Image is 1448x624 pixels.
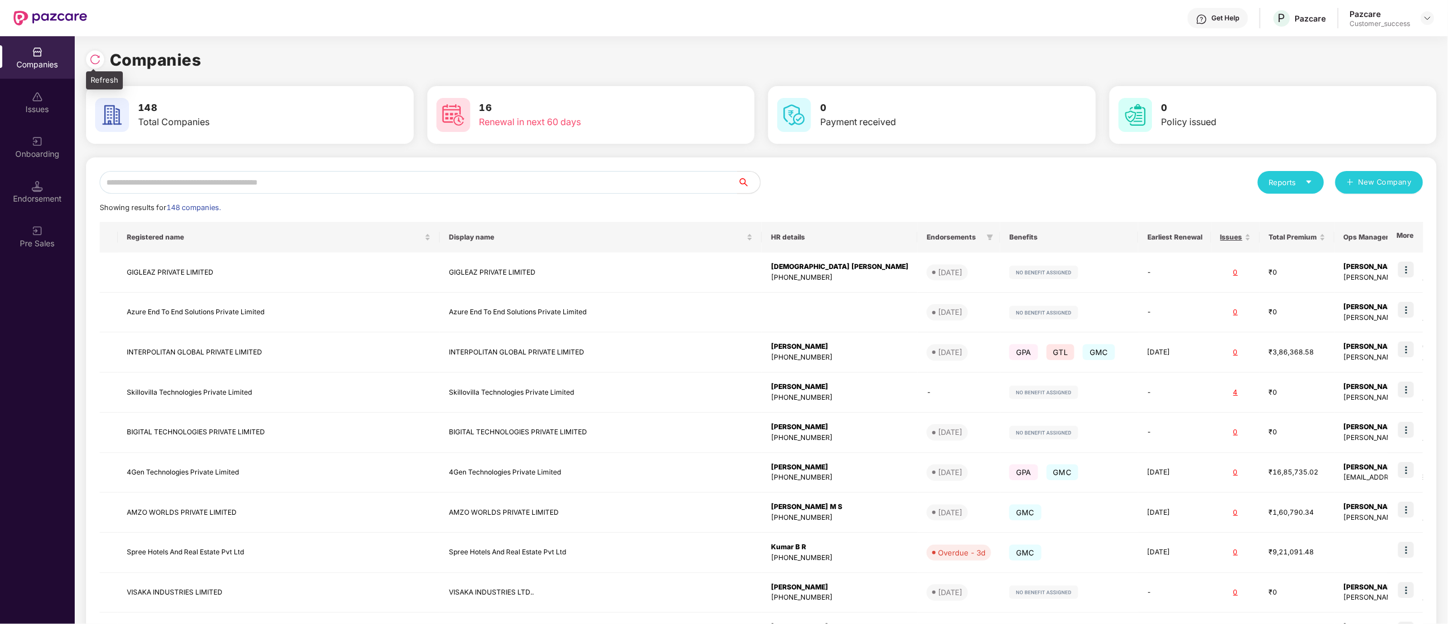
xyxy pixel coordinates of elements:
[771,592,909,603] div: [PHONE_NUMBER]
[1009,306,1078,319] img: svg+xml;base64,PHN2ZyB4bWxucz0iaHR0cDovL3d3dy53My5vcmcvMjAwMC9zdmciIHdpZHRoPSIxMjIiIGhlaWdodD0iMj...
[1220,547,1251,558] div: 0
[1269,507,1326,518] div: ₹1,60,790.34
[771,262,909,272] div: [DEMOGRAPHIC_DATA] [PERSON_NAME]
[1009,426,1078,439] img: svg+xml;base64,PHN2ZyB4bWxucz0iaHR0cDovL3d3dy53My5vcmcvMjAwMC9zdmciIHdpZHRoPSIxMjIiIGhlaWdodD0iMj...
[1269,267,1326,278] div: ₹0
[938,547,986,558] div: Overdue - 3d
[440,453,762,493] td: 4Gen Technologies Private Limited
[820,115,1023,129] div: Payment received
[1398,262,1414,277] img: icon
[1269,177,1313,188] div: Reports
[1009,545,1042,561] span: GMC
[1347,178,1354,187] span: plus
[127,233,422,242] span: Registered name
[1009,585,1078,599] img: svg+xml;base64,PHN2ZyB4bWxucz0iaHR0cDovL3d3dy53My5vcmcvMjAwMC9zdmciIHdpZHRoPSIxMjIiIGhlaWdodD0iMj...
[771,582,909,593] div: [PERSON_NAME]
[1009,344,1038,360] span: GPA
[479,115,683,129] div: Renewal in next 60 days
[118,573,440,613] td: VISAKA INDUSTRIES LIMITED
[110,48,202,72] h1: Companies
[771,272,909,283] div: [PHONE_NUMBER]
[440,573,762,613] td: VISAKA INDUSTRIES LTD..
[1423,14,1432,23] img: svg+xml;base64,PHN2ZyBpZD0iRHJvcGRvd24tMzJ4MzIiIHhtbG5zPSJodHRwOi8vd3d3LnczLm9yZy8yMDAwL3N2ZyIgd2...
[118,493,440,533] td: AMZO WORLDS PRIVATE LIMITED
[1138,332,1211,373] td: [DATE]
[1220,307,1251,318] div: 0
[938,267,962,278] div: [DATE]
[166,203,221,212] span: 148 companies.
[1398,341,1414,357] img: icon
[771,462,909,473] div: [PERSON_NAME]
[820,101,1023,116] h3: 0
[100,203,221,212] span: Showing results for
[1162,115,1365,129] div: Policy issued
[1162,101,1365,116] h3: 0
[1220,347,1251,358] div: 0
[1260,222,1335,253] th: Total Premium
[1269,467,1326,478] div: ₹16,85,735.02
[138,101,341,116] h3: 148
[14,11,87,25] img: New Pazcare Logo
[1138,293,1211,333] td: -
[762,222,918,253] th: HR details
[32,46,43,58] img: svg+xml;base64,PHN2ZyBpZD0iQ29tcGFuaWVzIiB4bWxucz0iaHR0cDovL3d3dy53My5vcmcvMjAwMC9zdmciIHdpZHRoPS...
[440,493,762,533] td: AMZO WORLDS PRIVATE LIMITED
[1009,464,1038,480] span: GPA
[927,233,982,242] span: Endorsements
[440,293,762,333] td: Azure End To End Solutions Private Limited
[440,253,762,293] td: GIGLEAZ PRIVATE LIMITED
[1305,178,1313,186] span: caret-down
[118,373,440,413] td: Skillovilla Technologies Private Limited
[86,71,123,89] div: Refresh
[938,587,962,598] div: [DATE]
[1009,266,1078,279] img: svg+xml;base64,PHN2ZyB4bWxucz0iaHR0cDovL3d3dy53My5vcmcvMjAwMC9zdmciIHdpZHRoPSIxMjIiIGhlaWdodD0iMj...
[440,222,762,253] th: Display name
[1009,386,1078,399] img: svg+xml;base64,PHN2ZyB4bWxucz0iaHR0cDovL3d3dy53My5vcmcvMjAwMC9zdmciIHdpZHRoPSIxMjIiIGhlaWdodD0iMj...
[771,422,909,433] div: [PERSON_NAME]
[1047,464,1079,480] span: GMC
[32,225,43,237] img: svg+xml;base64,PHN2ZyB3aWR0aD0iMjAiIGhlaWdodD0iMjAiIHZpZXdCb3g9IjAgMCAyMCAyMCIgZmlsbD0ibm9uZSIgeG...
[1350,8,1411,19] div: Pazcare
[1220,467,1251,478] div: 0
[1269,547,1326,558] div: ₹9,21,091.48
[1083,344,1115,360] span: GMC
[1220,587,1251,598] div: 0
[1269,347,1326,358] div: ₹3,86,368.58
[479,101,683,116] h3: 16
[440,373,762,413] td: Skillovilla Technologies Private Limited
[771,341,909,352] div: [PERSON_NAME]
[440,533,762,573] td: Spree Hotels And Real Estate Pvt Ltd
[118,453,440,493] td: 4Gen Technologies Private Limited
[1220,233,1243,242] span: Issues
[1138,453,1211,493] td: [DATE]
[737,178,760,187] span: search
[1278,11,1286,25] span: P
[1398,302,1414,318] img: icon
[1000,222,1138,253] th: Benefits
[737,171,761,194] button: search
[771,542,909,553] div: Kumar B R
[1009,505,1042,520] span: GMC
[1388,222,1423,253] th: More
[1220,427,1251,438] div: 0
[938,306,962,318] div: [DATE]
[1398,502,1414,518] img: icon
[1398,382,1414,398] img: icon
[938,507,962,518] div: [DATE]
[1398,582,1414,598] img: icon
[1138,373,1211,413] td: -
[771,553,909,563] div: [PHONE_NUMBER]
[1335,171,1423,194] button: plusNew Company
[1398,462,1414,478] img: icon
[138,115,341,129] div: Total Companies
[1269,587,1326,598] div: ₹0
[938,426,962,438] div: [DATE]
[118,222,440,253] th: Registered name
[89,54,101,65] img: svg+xml;base64,PHN2ZyBpZD0iUmVsb2FkLTMyeDMyIiB4bWxucz0iaHR0cDovL3d3dy53My5vcmcvMjAwMC9zdmciIHdpZH...
[1398,422,1414,438] img: icon
[1350,19,1411,28] div: Customer_success
[1196,14,1207,25] img: svg+xml;base64,PHN2ZyBpZD0iSGVscC0zMngzMiIgeG1sbnM9Imh0dHA6Ly93d3cudzMub3JnLzIwMDAvc3ZnIiB3aWR0aD...
[440,332,762,373] td: INTERPOLITAN GLOBAL PRIVATE LIMITED
[918,373,1000,413] td: -
[1295,13,1326,24] div: Pazcare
